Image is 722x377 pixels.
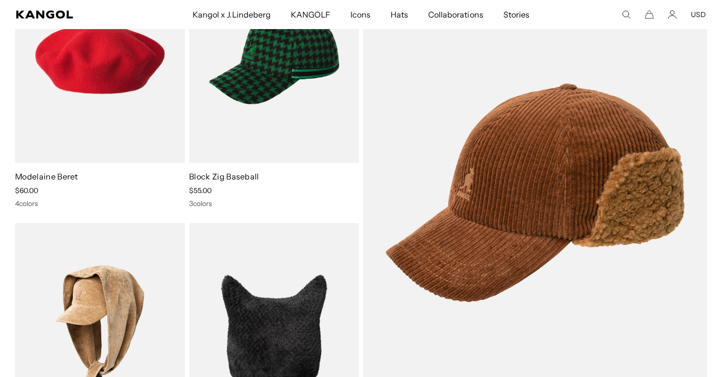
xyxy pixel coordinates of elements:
[668,10,677,19] a: Account
[15,199,185,208] div: 4 colors
[691,10,706,19] button: USD
[189,171,259,181] a: Block Zig Baseball
[15,186,38,195] span: $60.00
[622,10,631,19] summary: Search here
[645,10,654,19] button: Cart
[15,171,78,181] a: Modelaine Beret
[189,186,212,195] span: $55.00
[16,11,127,19] a: Kangol
[189,199,359,208] div: 3 colors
